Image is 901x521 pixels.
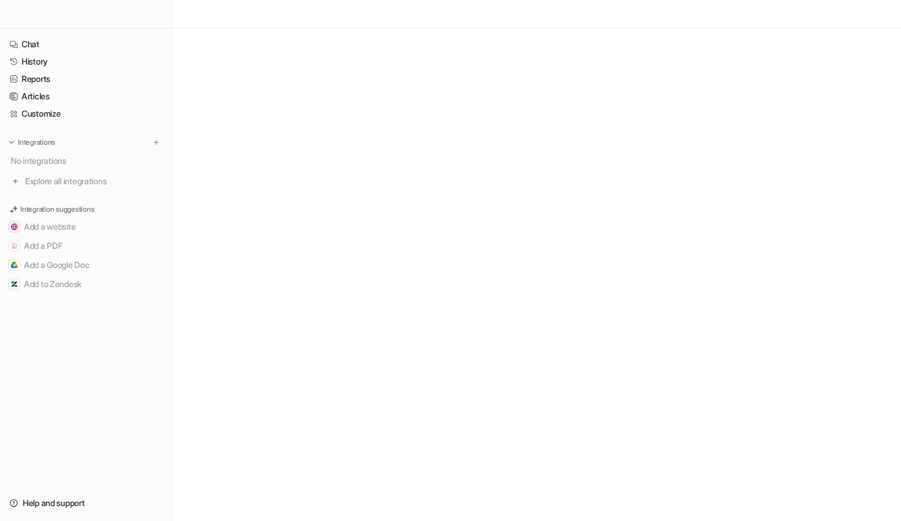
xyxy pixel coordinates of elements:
[5,217,167,236] button: Add a websiteAdd a website
[5,136,59,148] button: Integrations
[11,223,18,230] img: Add a website
[18,138,55,147] p: Integrations
[5,53,167,70] a: History
[5,255,167,275] button: Add a Google DocAdd a Google Doc
[5,71,167,87] a: Reports
[5,236,167,255] button: Add a PDFAdd a PDF
[11,281,18,288] img: Add to Zendesk
[11,242,18,249] img: Add a PDF
[5,88,167,105] a: Articles
[5,36,167,53] a: Chat
[7,138,16,147] img: expand menu
[5,105,167,122] a: Customize
[5,173,167,190] a: Explore all integrations
[20,204,94,215] p: Integration suggestions
[10,175,22,187] img: explore all integrations
[25,172,162,191] span: Explore all integrations
[7,151,167,170] div: No integrations
[11,261,18,269] img: Add a Google Doc
[5,275,167,294] button: Add to ZendeskAdd to Zendesk
[152,138,160,147] img: menu_add.svg
[5,495,167,511] a: Help and support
